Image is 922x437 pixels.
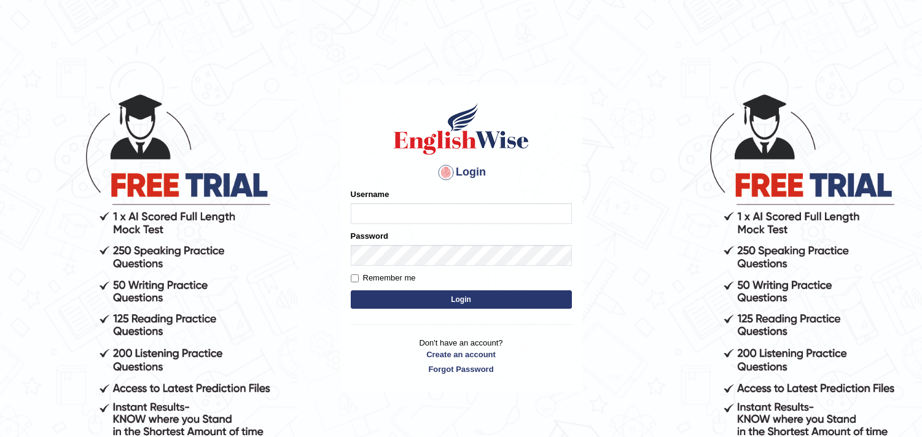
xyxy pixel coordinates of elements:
p: Don't have an account? [351,337,572,375]
input: Remember me [351,274,359,282]
label: Password [351,230,388,242]
img: Logo of English Wise sign in for intelligent practice with AI [391,101,531,157]
label: Remember me [351,272,416,284]
h4: Login [351,163,572,182]
button: Login [351,290,572,309]
a: Create an account [351,349,572,360]
a: Forgot Password [351,363,572,375]
label: Username [351,188,389,200]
